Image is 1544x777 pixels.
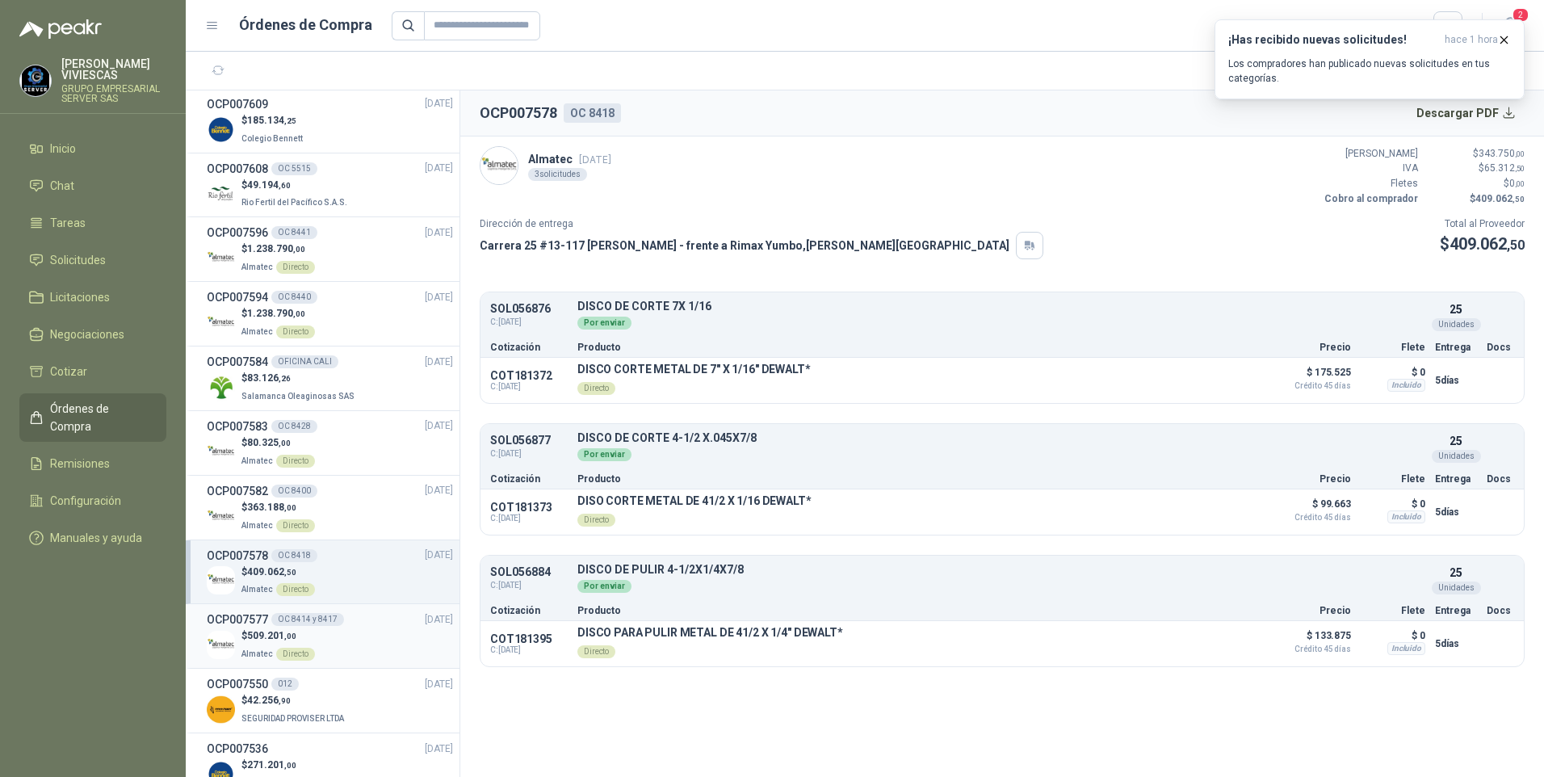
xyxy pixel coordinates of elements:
[271,355,338,368] div: OFICINA CALI
[1428,191,1525,207] p: $
[276,455,315,468] div: Directo
[19,282,166,313] a: Licitaciones
[247,630,296,641] span: 509.201
[577,474,1261,484] p: Producto
[50,214,86,232] span: Tareas
[50,177,74,195] span: Chat
[241,565,315,580] p: $
[293,245,305,254] span: ,00
[577,342,1261,352] p: Producto
[1484,162,1525,174] span: 65.312
[207,611,268,628] h3: OCP007577
[207,695,235,724] img: Company Logo
[207,115,235,144] img: Company Logo
[19,448,166,479] a: Remisiones
[284,503,296,512] span: ,00
[271,613,344,626] div: OC 8414 y 8417
[425,355,453,370] span: [DATE]
[207,611,453,661] a: OCP007577OC 8414 y 8417[DATE] Company Logo$509.201,00AlmatecDirecto
[1435,634,1477,653] p: 5 días
[425,225,453,241] span: [DATE]
[19,133,166,164] a: Inicio
[577,514,615,527] div: Directo
[1479,148,1525,159] span: 343.750
[1450,300,1462,318] p: 25
[284,568,296,577] span: ,50
[1450,234,1525,254] span: 409.062
[1435,606,1477,615] p: Entrega
[577,382,615,395] div: Directo
[1228,33,1438,47] h3: ¡Has recibido nuevas solicitudes!
[247,695,291,706] span: 42.256
[241,628,315,644] p: $
[241,198,347,207] span: Rio Fertil del Pacífico S.A.S.
[284,761,296,770] span: ,00
[50,455,110,472] span: Remisiones
[1270,626,1351,653] p: $ 133.875
[1270,363,1351,390] p: $ 175.525
[1270,606,1351,615] p: Precio
[207,547,453,598] a: OCP007578OC 8418[DATE] Company Logo$409.062,50AlmatecDirecto
[1270,645,1351,653] span: Crédito 45 días
[19,523,166,553] a: Manuales y ayuda
[279,439,291,447] span: ,00
[1487,474,1514,484] p: Docs
[490,369,568,382] p: COT181372
[241,521,273,530] span: Almatec
[1435,342,1477,352] p: Entrega
[50,529,142,547] span: Manuales y ayuda
[1487,606,1514,615] p: Docs
[207,373,235,401] img: Company Logo
[1428,176,1525,191] p: $
[490,606,568,615] p: Cotización
[490,382,568,392] span: C: [DATE]
[241,306,315,321] p: $
[207,418,268,435] h3: OCP007583
[279,696,291,705] span: ,90
[425,290,453,305] span: [DATE]
[577,363,811,376] p: DISCO CORTE METAL DE 7" X 1/16" DEWALT*
[490,514,568,523] span: C: [DATE]
[1435,371,1477,390] p: 5 días
[528,150,611,168] p: Almatec
[1387,510,1425,523] div: Incluido
[425,161,453,176] span: [DATE]
[61,58,166,81] p: [PERSON_NAME] VIVIESCAS
[577,564,1425,576] p: DISCO DE PULIR 4-1/2X1/4X7/8
[207,566,235,594] img: Company Logo
[1270,382,1351,390] span: Crédito 45 días
[247,243,305,254] span: 1.238.790
[61,84,166,103] p: GRUPO EMPRESARIAL SERVER SAS
[490,447,568,460] span: C: [DATE]
[50,288,110,306] span: Licitaciones
[1387,379,1425,392] div: Incluido
[276,648,315,661] div: Directo
[1408,97,1525,129] button: Descargar PDF
[1321,146,1418,162] p: [PERSON_NAME]
[425,612,453,628] span: [DATE]
[19,485,166,516] a: Configuración
[247,566,296,577] span: 409.062
[241,241,315,257] p: $
[425,483,453,498] span: [DATE]
[207,244,235,272] img: Company Logo
[247,502,296,513] span: 363.188
[490,342,568,352] p: Cotización
[279,374,291,383] span: ,26
[1321,176,1418,191] p: Fletes
[241,392,355,401] span: Salamanca Oleaginosas SAS
[239,14,372,36] h1: Órdenes de Compra
[276,325,315,338] div: Directo
[241,262,273,271] span: Almatec
[490,435,568,447] p: SOL056877
[480,147,518,184] img: Company Logo
[207,95,268,113] h3: OCP007609
[1450,564,1462,582] p: 25
[207,224,268,241] h3: OCP007596
[1513,195,1525,204] span: ,50
[425,741,453,757] span: [DATE]
[1509,178,1525,189] span: 0
[1515,164,1525,173] span: ,50
[293,309,305,318] span: ,00
[1428,161,1525,176] p: $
